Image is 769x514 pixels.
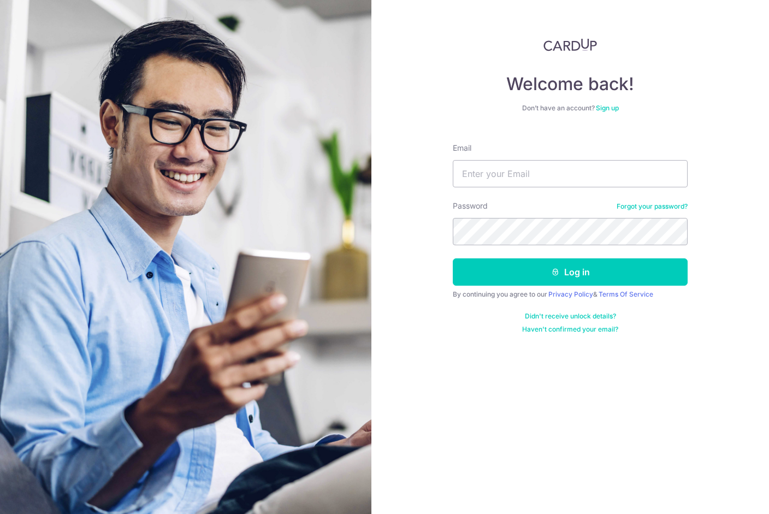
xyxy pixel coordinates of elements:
a: Forgot your password? [617,202,688,211]
a: Haven't confirmed your email? [522,325,618,334]
div: By continuing you agree to our & [453,290,688,299]
a: Privacy Policy [548,290,593,298]
input: Enter your Email [453,160,688,187]
label: Password [453,200,488,211]
a: Didn't receive unlock details? [525,312,616,321]
a: Sign up [596,104,619,112]
img: CardUp Logo [543,38,597,51]
div: Don’t have an account? [453,104,688,113]
button: Log in [453,258,688,286]
a: Terms Of Service [599,290,653,298]
h4: Welcome back! [453,73,688,95]
label: Email [453,143,471,153]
